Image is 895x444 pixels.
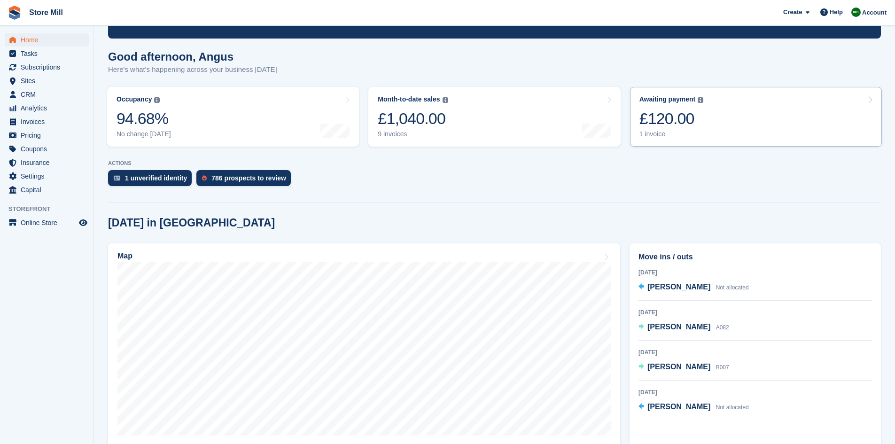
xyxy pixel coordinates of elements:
div: 1 invoice [639,130,704,138]
span: A082 [716,324,729,331]
a: menu [5,142,89,156]
div: Month-to-date sales [378,95,440,103]
a: menu [5,74,89,87]
a: 786 prospects to review [196,170,296,191]
span: Home [21,33,77,47]
a: menu [5,216,89,229]
a: [PERSON_NAME] B007 [638,361,729,374]
a: menu [5,101,89,115]
div: No change [DATE] [117,130,171,138]
span: Tasks [21,47,77,60]
span: [PERSON_NAME] [647,363,710,371]
div: Occupancy [117,95,152,103]
img: prospect-51fa495bee0391a8d652442698ab0144808aea92771e9ea1ae160a38d050c398.svg [202,175,207,181]
a: menu [5,156,89,169]
h2: Map [117,252,132,260]
p: ACTIONS [108,160,881,166]
a: menu [5,61,89,74]
div: £1,040.00 [378,109,448,128]
a: menu [5,115,89,128]
span: Coupons [21,142,77,156]
a: Occupancy 94.68% No change [DATE] [107,87,359,147]
span: [PERSON_NAME] [647,283,710,291]
a: menu [5,183,89,196]
a: menu [5,33,89,47]
div: 786 prospects to review [211,174,286,182]
div: 1 unverified identity [125,174,187,182]
span: Pricing [21,129,77,142]
a: Store Mill [25,5,67,20]
span: Invoices [21,115,77,128]
a: menu [5,129,89,142]
a: [PERSON_NAME] A082 [638,321,729,334]
h2: Move ins / outs [638,251,872,263]
a: [PERSON_NAME] Not allocated [638,281,749,294]
a: [PERSON_NAME] Not allocated [638,401,749,413]
a: menu [5,88,89,101]
span: Not allocated [716,404,749,411]
div: 9 invoices [378,130,448,138]
h1: Good afternoon, Angus [108,50,277,63]
a: menu [5,170,89,183]
img: icon-info-grey-7440780725fd019a000dd9b08b2336e03edf1995a4989e88bcd33f0948082b44.svg [443,97,448,103]
span: Sites [21,74,77,87]
span: Online Store [21,216,77,229]
span: Subscriptions [21,61,77,74]
span: Account [862,8,887,17]
div: £120.00 [639,109,704,128]
p: Here's what's happening across your business [DATE] [108,64,277,75]
div: 94.68% [117,109,171,128]
h2: [DATE] in [GEOGRAPHIC_DATA] [108,217,275,229]
span: [PERSON_NAME] [647,323,710,331]
span: Capital [21,183,77,196]
div: [DATE] [638,348,872,357]
span: Analytics [21,101,77,115]
a: 1 unverified identity [108,170,196,191]
div: Awaiting payment [639,95,696,103]
span: B007 [716,364,729,371]
span: Storefront [8,204,93,214]
div: [DATE] [638,268,872,277]
a: Awaiting payment £120.00 1 invoice [630,87,882,147]
span: Not allocated [716,284,749,291]
span: [PERSON_NAME] [647,403,710,411]
img: icon-info-grey-7440780725fd019a000dd9b08b2336e03edf1995a4989e88bcd33f0948082b44.svg [698,97,703,103]
a: Preview store [78,217,89,228]
span: Insurance [21,156,77,169]
div: [DATE] [638,308,872,317]
img: verify_identity-adf6edd0f0f0b5bbfe63781bf79b02c33cf7c696d77639b501bdc392416b5a36.svg [114,175,120,181]
span: CRM [21,88,77,101]
span: Create [783,8,802,17]
div: [DATE] [638,388,872,397]
img: Angus [851,8,861,17]
img: stora-icon-8386f47178a22dfd0bd8f6a31ec36ba5ce8667c1dd55bd0f319d3a0aa187defe.svg [8,6,22,20]
a: Month-to-date sales £1,040.00 9 invoices [368,87,620,147]
span: Settings [21,170,77,183]
img: icon-info-grey-7440780725fd019a000dd9b08b2336e03edf1995a4989e88bcd33f0948082b44.svg [154,97,160,103]
a: menu [5,47,89,60]
span: Help [830,8,843,17]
